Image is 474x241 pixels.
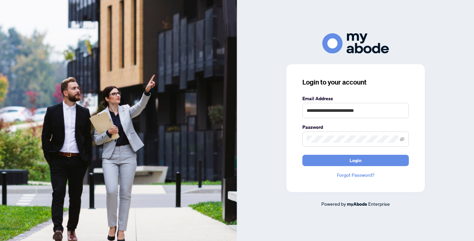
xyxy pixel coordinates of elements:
span: Enterprise [368,201,390,207]
a: myAbode [347,200,367,208]
a: Forgot Password? [302,171,409,179]
span: eye-invisible [400,137,404,141]
span: Powered by [321,201,346,207]
label: Email Address [302,95,409,102]
button: Login [302,155,409,166]
h3: Login to your account [302,78,409,87]
span: Login [350,155,362,166]
label: Password [302,123,409,131]
img: ma-logo [322,33,389,54]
